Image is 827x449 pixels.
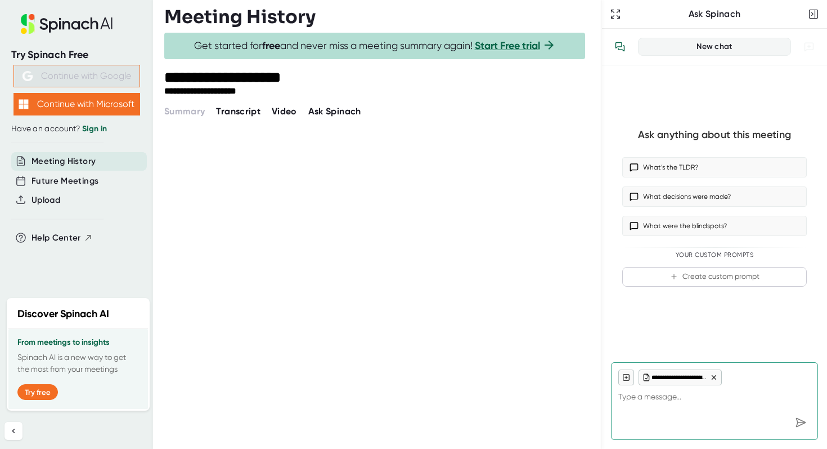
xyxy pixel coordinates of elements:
div: Your Custom Prompts [622,251,807,259]
button: Ask Spinach [308,105,361,118]
button: View conversation history [609,35,631,58]
span: Transcript [216,106,260,117]
button: Try free [17,384,58,400]
a: Start Free trial [475,39,540,52]
button: Upload [32,194,60,207]
img: Aehbyd4JwY73AAAAAElFTkSuQmCC [23,71,33,81]
span: Get started for and never miss a meeting summary again! [194,39,556,52]
span: Ask Spinach [308,106,361,117]
div: Try Spinach Free [11,48,142,61]
button: Close conversation sidebar [806,6,821,22]
div: Send message [790,412,811,433]
h3: Meeting History [164,6,316,28]
button: Future Meetings [32,175,98,188]
button: Help Center [32,232,93,244]
button: Collapse sidebar [5,422,23,440]
span: Video [272,106,297,117]
div: Ask Spinach [623,8,806,20]
h2: Discover Spinach AI [17,306,109,322]
button: What decisions were made? [622,186,807,207]
button: Video [272,105,297,118]
button: Summary [164,105,205,118]
button: Expand to Ask Spinach page [608,6,623,22]
p: Spinach AI is a new way to get the most from your meetings [17,352,139,375]
button: Transcript [216,105,260,118]
button: Meeting History [32,155,96,168]
b: free [262,39,280,52]
div: Have an account? [11,124,142,134]
button: Create custom prompt [622,267,807,287]
span: Help Center [32,232,81,244]
button: Continue with Microsoft [14,93,140,115]
button: What’s the TLDR? [622,157,807,177]
button: Continue with Google [14,65,140,87]
div: New chat [645,42,784,52]
div: Ask anything about this meeting [638,128,791,141]
span: Summary [164,106,205,117]
a: Sign in [82,124,107,134]
button: What were the blindspots? [622,216,807,236]
h3: From meetings to insights [17,338,139,347]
